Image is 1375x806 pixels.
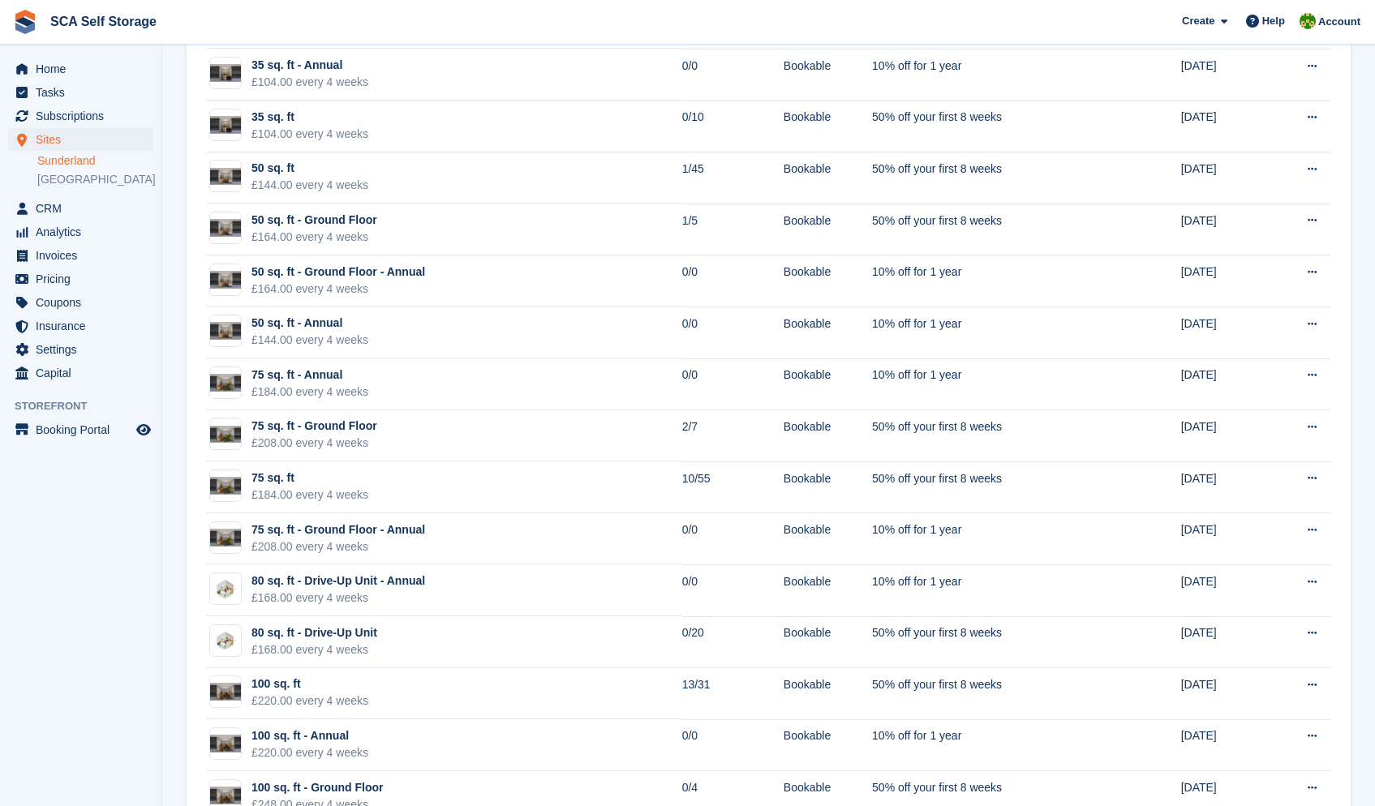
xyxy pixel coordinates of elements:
td: 13/31 [682,668,784,720]
td: 50% off your first 8 weeks [872,616,1115,668]
td: Bookable [784,307,872,358]
td: [DATE] [1181,255,1268,307]
img: 50%20SQ.FT.jpg [210,219,241,237]
img: 50%20SQ.FT.jpg [210,271,241,289]
td: Bookable [784,410,872,462]
img: 100%20SQ.FT-2.jpg [210,787,241,804]
span: Tasks [36,81,133,104]
div: 50 sq. ft - Ground Floor [251,212,377,229]
td: Bookable [784,616,872,668]
td: 10% off for 1 year [872,255,1115,307]
span: Account [1318,14,1360,30]
img: 35%20SQ.FT.jpg [210,116,241,134]
td: 0/20 [682,616,784,668]
a: menu [8,315,153,337]
a: menu [8,128,153,151]
td: [DATE] [1181,564,1268,616]
a: menu [8,58,153,80]
a: menu [8,418,153,441]
a: menu [8,197,153,220]
td: 2/7 [682,410,784,462]
div: £220.00 every 4 weeks [251,744,368,761]
img: SCA-80sqft.jpg [210,630,241,652]
div: £208.00 every 4 weeks [251,435,377,452]
img: 75%20SQ.FT.jpg [210,477,241,495]
div: £208.00 every 4 weeks [251,538,425,555]
td: 0/0 [682,358,784,410]
td: 0/0 [682,255,784,307]
div: 100 sq. ft [251,675,368,692]
div: 35 sq. ft [251,109,368,126]
td: [DATE] [1181,204,1268,255]
a: menu [8,362,153,384]
a: menu [8,338,153,361]
span: Analytics [36,221,133,243]
td: Bookable [784,101,872,152]
img: 35%20SQ.FT.jpg [210,64,241,82]
td: 1/45 [682,152,784,204]
td: [DATE] [1181,358,1268,410]
td: [DATE] [1181,101,1268,152]
td: Bookable [784,564,872,616]
div: £104.00 every 4 weeks [251,126,368,143]
td: 50% off your first 8 weeks [872,461,1115,513]
div: 50 sq. ft - Ground Floor - Annual [251,264,425,281]
td: Bookable [784,668,872,720]
div: 50 sq. ft - Annual [251,315,368,332]
span: Create [1182,13,1214,29]
a: SCA Self Storage [44,8,163,35]
div: £184.00 every 4 weeks [251,384,368,401]
td: 0/0 [682,513,784,565]
div: 100 sq. ft - Ground Floor [251,779,384,796]
div: £144.00 every 4 weeks [251,332,368,349]
div: 75 sq. ft - Ground Floor - Annual [251,521,425,538]
div: 75 sq. ft - Ground Floor [251,418,377,435]
td: [DATE] [1181,668,1268,720]
td: Bookable [784,49,872,101]
a: menu [8,81,153,104]
div: £168.00 every 4 weeks [251,641,377,658]
a: menu [8,105,153,127]
div: £168.00 every 4 weeks [251,589,425,607]
span: Help [1262,13,1285,29]
a: menu [8,291,153,314]
div: £104.00 every 4 weeks [251,74,368,91]
td: Bookable [784,513,872,565]
td: 50% off your first 8 weeks [872,204,1115,255]
img: 100%20SQ.FT-2.jpg [210,683,241,701]
td: 0/0 [682,49,784,101]
div: £220.00 every 4 weeks [251,692,368,710]
span: Insurance [36,315,133,337]
td: Bookable [784,152,872,204]
td: 50% off your first 8 weeks [872,152,1115,204]
div: £164.00 every 4 weeks [251,281,425,298]
td: Bookable [784,204,872,255]
img: 50%20SQ.FT.jpg [210,168,241,186]
a: menu [8,221,153,243]
td: 50% off your first 8 weeks [872,410,1115,462]
div: 50 sq. ft [251,160,368,177]
div: £184.00 every 4 weeks [251,487,368,504]
td: [DATE] [1181,307,1268,358]
td: 10% off for 1 year [872,513,1115,565]
td: 50% off your first 8 weeks [872,668,1115,720]
a: Preview store [134,420,153,439]
td: 0/10 [682,101,784,152]
img: Sam Chapman [1300,13,1316,29]
td: 10% off for 1 year [872,358,1115,410]
td: [DATE] [1181,410,1268,462]
td: Bookable [784,255,872,307]
div: 100 sq. ft - Annual [251,727,368,744]
img: 75%20SQ.FT.jpg [210,426,241,444]
img: 100%20SQ.FT-2.jpg [210,735,241,752]
td: Bookable [784,358,872,410]
a: [GEOGRAPHIC_DATA] [37,172,153,187]
td: [DATE] [1181,719,1268,771]
a: Sunderland [37,153,153,169]
span: Subscriptions [36,105,133,127]
div: 75 sq. ft - Annual [251,367,368,384]
div: £164.00 every 4 weeks [251,229,377,246]
td: 0/0 [682,307,784,358]
div: 80 sq. ft - Drive-Up Unit [251,624,377,641]
a: menu [8,268,153,290]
